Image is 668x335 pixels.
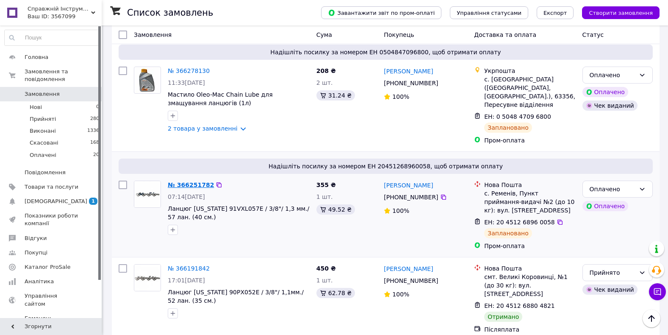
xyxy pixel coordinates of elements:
div: 49.52 ₴ [316,204,355,215]
a: № 366251782 [168,181,214,188]
span: Відгуки [25,234,47,242]
span: Замовлення [25,90,60,98]
div: Заплановано [484,228,532,238]
div: Нова Пошта [484,264,575,273]
span: Нові [30,103,42,111]
a: № 366191842 [168,265,210,272]
a: [PERSON_NAME] [384,67,433,75]
button: Управління статусами [450,6,528,19]
a: Ланцюг [US_STATE] 91VXL057E / 3/8"/ 1,3 мм./ 57 лан. (40 см.) [168,205,309,221]
span: 100% [392,207,409,214]
span: 2 шт. [316,79,333,86]
span: 1 [89,198,97,205]
div: [PHONE_NUMBER] [382,275,440,287]
span: Статус [582,31,604,38]
div: Нова Пошта [484,181,575,189]
div: с. [GEOGRAPHIC_DATA] ([GEOGRAPHIC_DATA], [GEOGRAPHIC_DATA].), 63356, Пересувне відділення [484,75,575,109]
div: Заплановано [484,123,532,133]
span: Управління статусами [457,10,521,16]
span: Прийняті [30,115,56,123]
div: Пром-оплата [484,242,575,250]
a: Фото товару [134,181,161,208]
a: № 366278130 [168,67,210,74]
button: Експорт [537,6,574,19]
a: Створити замовлення [574,9,660,16]
span: Створити замовлення [589,10,653,16]
div: Оплачено [582,87,628,97]
div: Оплачено [582,201,628,211]
span: Товари та послуги [25,183,78,191]
span: 100% [392,291,409,298]
span: Справжній Інструмент [28,5,91,13]
div: 62.78 ₴ [316,288,355,298]
div: Ваш ID: 3567099 [28,13,102,20]
span: 100% [392,93,409,100]
h1: Список замовлень [127,8,213,18]
span: Показники роботи компанії [25,212,78,227]
span: 208 ₴ [316,67,336,74]
div: [PHONE_NUMBER] [382,77,440,89]
img: Фото товару [136,67,159,93]
span: 1336 [87,127,99,135]
div: Післяплата [484,325,575,334]
span: Замовлення та повідомлення [25,68,102,83]
span: Покупці [25,249,47,257]
span: Каталог ProSale [25,263,70,271]
span: 355 ₴ [316,181,336,188]
span: Доставка та оплата [474,31,536,38]
span: ЕН: 0 5048 4709 6800 [484,113,551,120]
span: Гаманець компанії [25,315,78,330]
span: ЕН: 20 4512 6880 4821 [484,302,555,309]
div: с. Ременів, Пункт приймання-видачі №2 (до 10 кг): вул. [STREET_ADDRESS] [484,189,575,215]
span: 0 [96,103,99,111]
button: Чат з покупцем [649,283,666,300]
span: 1 шт. [316,193,333,200]
span: 168 [90,139,99,147]
span: 11:33[DATE] [168,79,205,86]
img: Фото товару [134,181,161,207]
span: Скасовані [30,139,58,147]
a: Мастило Oleo-Mac Chain Lube для змащування ланцюгів (1л) [168,91,273,106]
span: 1 шт. [316,277,333,284]
input: Пошук [5,30,100,45]
div: Оплачено [590,184,635,194]
div: Чек виданий [582,100,638,111]
span: Аналітика [25,278,54,285]
span: Надішліть посилку за номером ЕН 0504847096800, щоб отримати оплату [122,48,649,56]
span: 280 [90,115,99,123]
span: ЕН: 20 4512 6896 0058 [484,219,555,226]
button: Завантажити звіт по пром-оплаті [321,6,441,19]
div: Прийнято [590,268,635,277]
span: 20 [93,151,99,159]
span: 17:01[DATE] [168,277,205,284]
span: Повідомлення [25,169,66,176]
span: Надішліть посилку за номером ЕН 20451268960058, щоб отримати оплату [122,162,649,170]
a: [PERSON_NAME] [384,181,433,190]
a: 2 товара у замовленні [168,125,238,132]
span: 07:14[DATE] [168,193,205,200]
button: Створити замовлення [582,6,660,19]
a: Ланцюг [US_STATE] 90PX052E / 3/8"/ 1,1мм./ 52 лан. (35 см.) [168,289,304,304]
div: Пром-оплата [484,136,575,145]
span: Головна [25,53,48,61]
div: Оплачено [590,70,635,80]
span: Експорт [543,10,567,16]
div: Чек виданий [582,285,638,295]
span: Оплачені [30,151,56,159]
button: Наверх [643,310,660,327]
span: Покупець [384,31,414,38]
span: Управління сайтом [25,292,78,307]
span: Замовлення [134,31,172,38]
div: Отримано [484,312,522,322]
a: Фото товару [134,67,161,94]
div: [PHONE_NUMBER] [382,191,440,203]
a: [PERSON_NAME] [384,265,433,273]
img: Фото товару [134,265,161,291]
span: Cума [316,31,332,38]
div: Укрпошта [484,67,575,75]
span: Виконані [30,127,56,135]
